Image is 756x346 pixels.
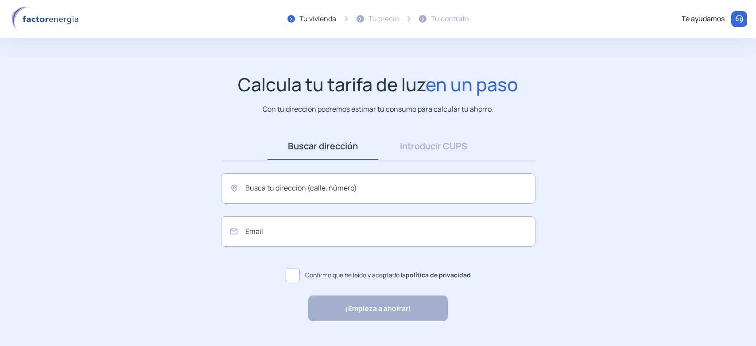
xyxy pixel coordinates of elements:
div: Tu contrato [431,13,469,25]
span: en un paso [426,72,518,97]
img: llamar [735,15,744,23]
p: Con tu dirección podremos estimar tu consumo para calcular tu ahorro. [263,104,493,115]
a: Introducir CUPS [378,132,489,160]
div: Te ayudamos [682,13,725,25]
div: Tu vivienda [299,13,336,25]
a: Buscar dirección [268,132,378,160]
a: política de privacidad [406,271,471,279]
div: Tu precio [368,13,399,25]
img: logo factor [9,6,84,32]
span: Confirmo que he leído y aceptado la [305,270,471,280]
h1: Calcula tu tarifa de luz [238,74,518,95]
